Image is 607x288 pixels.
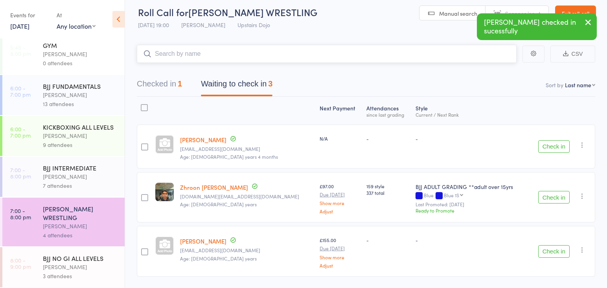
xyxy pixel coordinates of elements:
[320,209,360,214] a: Adjust
[416,202,525,207] small: Last Promoted: [DATE]
[138,6,188,18] span: Roll Call for
[43,262,118,271] div: [PERSON_NAME]
[180,153,278,160] span: Age: [DEMOGRAPHIC_DATA] years 4 months
[320,200,360,205] a: Show more
[320,263,360,268] a: Adjust
[43,163,118,172] div: BJJ INTERMEDIATE
[10,9,49,22] div: Events for
[320,246,360,251] small: Due [DATE]
[550,46,595,62] button: CSV
[366,135,409,142] div: -
[180,255,257,262] span: Age: [DEMOGRAPHIC_DATA] years
[201,75,272,96] button: Waiting to check in3
[180,201,257,207] span: Age: [DEMOGRAPHIC_DATA] years
[43,271,118,281] div: 3 attendees
[43,50,118,59] div: [PERSON_NAME]
[43,172,118,181] div: [PERSON_NAME]
[43,181,118,190] div: 7 attendees
[43,82,118,90] div: BJJ FUNDAMENTALS
[546,81,563,89] label: Sort by
[178,79,182,88] div: 1
[237,21,270,29] span: Upstairs Dojo
[57,22,96,30] div: Any location
[43,131,118,140] div: [PERSON_NAME]
[10,85,31,97] time: 6:00 - 7:00 pm
[320,237,360,268] div: £155.00
[43,222,118,231] div: [PERSON_NAME]
[43,90,118,99] div: [PERSON_NAME]
[2,198,125,246] a: 7:00 -8:00 pm[PERSON_NAME] WRESTLING[PERSON_NAME]4 attendees
[180,248,313,253] small: taidhgdavis1@gmail.com
[180,237,226,245] a: [PERSON_NAME]
[366,189,409,196] span: 337 total
[477,13,597,40] div: [PERSON_NAME] checked in sucessfully
[155,183,174,201] img: image1575578191.png
[181,21,225,29] span: [PERSON_NAME]
[10,44,31,57] time: 5:45 - 8:00 pm
[416,237,525,243] div: -
[320,183,360,214] div: £97.00
[363,100,412,121] div: Atten­dances
[10,257,31,270] time: 8:00 - 9:00 pm
[10,167,31,179] time: 7:00 - 8:00 pm
[538,140,570,153] button: Check in
[538,245,570,258] button: Check in
[316,100,363,121] div: Next Payment
[137,45,517,63] input: Search by name
[538,191,570,204] button: Check in
[43,41,118,50] div: GYM
[366,183,409,189] span: 159 style
[180,194,313,199] small: zhroon.al@gmail.com
[137,75,182,96] button: Checked in1
[444,193,459,198] div: Blue 1S
[2,34,125,74] a: 5:45 -8:00 pmGYM[PERSON_NAME]0 attendees
[555,6,596,21] a: Exit roll call
[43,231,118,240] div: 4 attendees
[366,237,409,243] div: -
[57,9,96,22] div: At
[416,112,525,117] div: Current / Next Rank
[565,81,591,89] div: Last name
[416,183,525,191] div: BJJ ADULT GRADING **adult over 15yrs
[2,157,125,197] a: 7:00 -8:00 pmBJJ INTERMEDIATE[PERSON_NAME]7 attendees
[416,193,525,199] div: Blue
[412,100,528,121] div: Style
[439,9,477,17] span: Manual search
[268,79,272,88] div: 3
[10,22,29,30] a: [DATE]
[366,112,409,117] div: since last grading
[10,207,31,220] time: 7:00 - 8:00 pm
[43,140,118,149] div: 9 attendees
[2,247,125,287] a: 8:00 -9:00 pmBJJ NO GI ALL LEVELS[PERSON_NAME]3 attendees
[138,21,169,29] span: [DATE] 19:00
[188,6,317,18] span: [PERSON_NAME] WRESTLING
[43,204,118,222] div: [PERSON_NAME] WRESTLING
[2,116,125,156] a: 6:00 -7:00 pmKICKBOXING ALL LEVELS[PERSON_NAME]9 attendees
[505,9,541,17] span: Scanner input
[416,207,525,214] div: Ready to Promote
[10,126,31,138] time: 6:00 - 7:00 pm
[320,255,360,260] a: Show more
[320,192,360,197] small: Due [DATE]
[43,99,118,108] div: 13 attendees
[180,136,226,144] a: [PERSON_NAME]
[2,75,125,115] a: 6:00 -7:00 pmBJJ FUNDAMENTALS[PERSON_NAME]13 attendees
[180,146,313,152] small: jeongwooahn28@gmail.com
[43,123,118,131] div: KICKBOXING ALL LEVELS
[416,135,525,142] div: -
[43,254,118,262] div: BJJ NO GI ALL LEVELS
[320,135,360,142] div: N/A
[43,59,118,68] div: 0 attendees
[180,183,248,191] a: Zhroon [PERSON_NAME]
